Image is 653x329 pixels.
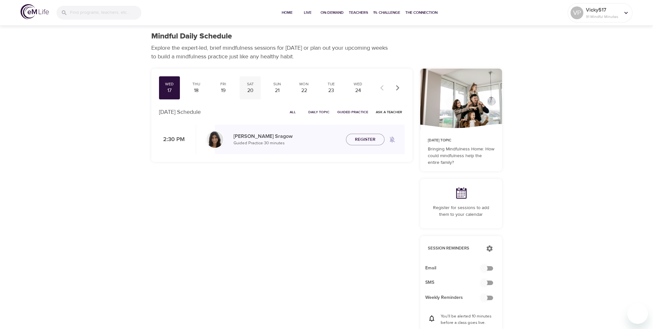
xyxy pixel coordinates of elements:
[586,6,620,14] p: Vicky517
[350,87,366,94] div: 24
[425,294,487,301] span: Weekly Reminders
[162,81,178,87] div: Wed
[373,107,405,117] button: Ask a Teacher
[207,131,223,148] img: Lara_Sragow-min.jpg
[300,9,315,16] span: Live
[242,87,258,94] div: 20
[159,108,201,116] p: [DATE] Schedule
[269,87,285,94] div: 21
[441,313,494,326] p: You'll be alerted 10 minutes before a class goes live.
[296,81,312,87] div: Mon
[355,136,375,144] span: Register
[269,81,285,87] div: Sun
[405,9,437,16] span: The Connection
[425,279,487,286] span: SMS
[384,132,400,147] span: Remind me when a class goes live every Wednesday at 2:30 PM
[321,9,344,16] span: On-Demand
[234,140,341,147] p: Guided Practice · 30 minutes
[306,107,332,117] button: Daily Topic
[21,4,49,19] img: logo
[337,109,368,115] span: Guided Practice
[279,9,295,16] span: Home
[215,81,231,87] div: Fri
[570,6,583,19] div: VP
[151,44,392,61] p: Explore the expert-led, brief mindfulness sessions for [DATE] or plan out your upcoming weeks to ...
[323,81,339,87] div: Tue
[283,107,303,117] button: All
[162,87,178,94] div: 17
[242,81,258,87] div: Sat
[234,132,341,140] p: [PERSON_NAME] Sragow
[188,81,204,87] div: Thu
[425,265,487,272] span: Email
[335,107,371,117] button: Guided Practice
[586,14,620,20] p: 91 Mindful Minutes
[428,205,494,218] p: Register for sessions to add them to your calendar
[188,87,204,94] div: 18
[428,138,494,143] p: [DATE] Topic
[627,303,648,324] iframe: Button to launch messaging window
[373,9,400,16] span: 1% Challenge
[159,135,185,144] p: 2:30 PM
[296,87,312,94] div: 22
[428,146,494,166] p: Bringing Mindfulness Home: How could mindfulness help the entire family?
[349,9,368,16] span: Teachers
[346,134,384,146] button: Register
[308,109,330,115] span: Daily Topic
[428,245,480,252] p: Session Reminders
[323,87,339,94] div: 23
[285,109,301,115] span: All
[376,109,402,115] span: Ask a Teacher
[70,6,141,20] input: Find programs, teachers, etc...
[151,32,232,41] h1: Mindful Daily Schedule
[350,81,366,87] div: Wed
[215,87,231,94] div: 19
